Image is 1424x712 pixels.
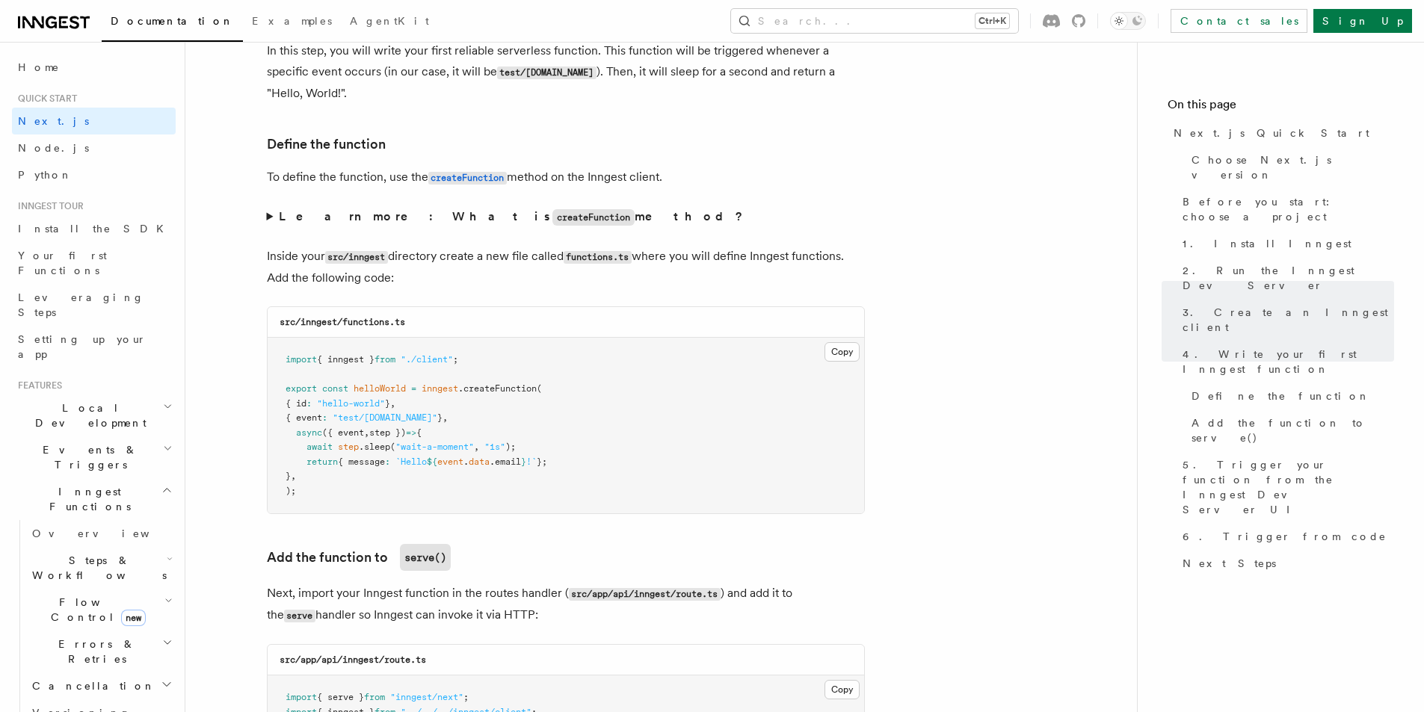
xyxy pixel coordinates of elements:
[422,383,458,394] span: inngest
[267,167,865,188] p: To define the function, use the method on the Inngest client.
[322,412,327,423] span: :
[1110,12,1146,30] button: Toggle dark mode
[1313,9,1412,33] a: Sign Up
[286,486,296,496] span: );
[375,354,395,365] span: from
[121,610,146,626] span: new
[1183,457,1394,517] span: 5. Trigger your function from the Inngest Dev Server UI
[243,4,341,40] a: Examples
[26,553,167,583] span: Steps & Workflows
[731,9,1018,33] button: Search...Ctrl+K
[317,692,364,702] span: { serve }
[306,398,312,409] span: :
[406,427,416,438] span: =>
[1177,341,1394,383] a: 4. Write your first Inngest function
[1171,9,1307,33] a: Contact sales
[1183,347,1394,377] span: 4. Write your first Inngest function
[26,637,162,666] span: Errors & Retries
[267,40,865,104] p: In this step, you will write your first reliable serverless function. This function will be trigg...
[325,251,388,264] code: src/inngest
[1177,299,1394,341] a: 3. Create an Inngest client
[12,108,176,134] a: Next.js
[286,471,291,481] span: }
[364,427,369,438] span: ,
[267,246,865,288] p: Inside your directory create a new file called where you will define Inngest functions. Add the f...
[18,60,60,75] span: Home
[18,115,89,127] span: Next.js
[458,383,537,394] span: .createFunction
[1174,126,1369,140] span: Next.js Quick Start
[469,456,490,467] span: data
[333,412,437,423] span: "test/[DOMAIN_NAME]"
[18,333,147,360] span: Setting up your app
[453,354,458,365] span: ;
[400,544,451,571] code: serve()
[12,380,62,391] span: Features
[463,692,469,702] span: ;
[416,427,422,438] span: {
[12,161,176,188] a: Python
[428,170,507,184] a: createFunction
[12,242,176,284] a: Your first Functions
[1183,556,1276,571] span: Next Steps
[338,456,385,467] span: { message
[26,547,176,589] button: Steps & Workflows
[12,484,161,514] span: Inngest Functions
[317,398,385,409] span: "hello-world"
[12,284,176,326] a: Leveraging Steps
[364,692,385,702] span: from
[279,209,746,223] strong: Learn more: What is method?
[267,544,451,571] a: Add the function toserve()
[354,383,406,394] span: helloWorld
[111,15,234,27] span: Documentation
[18,169,73,181] span: Python
[1192,388,1370,403] span: Define the function
[1177,550,1394,577] a: Next Steps
[1183,263,1394,293] span: 2. Run the Inngest Dev Server
[474,442,479,452] span: ,
[526,456,537,467] span: !`
[824,342,860,362] button: Copy
[1177,188,1394,230] a: Before you start: choose a project
[18,291,144,318] span: Leveraging Steps
[484,442,505,452] span: "1s"
[12,134,176,161] a: Node.js
[463,456,469,467] span: .
[975,13,1009,28] kbd: Ctrl+K
[569,588,721,601] code: src/app/api/inngest/route.ts
[1186,383,1394,409] a: Define the function
[1192,152,1394,182] span: Choose Next.js version
[296,427,322,438] span: async
[505,442,516,452] span: );
[267,206,865,228] summary: Learn more: What iscreateFunctionmethod?
[12,200,84,212] span: Inngest tour
[26,589,176,631] button: Flow Controlnew
[1168,96,1394,120] h4: On this page
[12,478,176,520] button: Inngest Functions
[564,251,632,264] code: functions.ts
[18,223,173,235] span: Install the SDK
[443,412,448,423] span: ,
[427,456,437,467] span: ${
[12,326,176,368] a: Setting up your app
[322,427,364,438] span: ({ event
[1168,120,1394,146] a: Next.js Quick Start
[317,354,375,365] span: { inngest }
[286,354,317,365] span: import
[280,654,426,665] code: src/app/api/inngest/route.ts
[1192,415,1394,445] span: Add the function to serve()
[284,610,315,622] code: serve
[286,692,317,702] span: import
[1183,529,1387,544] span: 6. Trigger from code
[390,442,395,452] span: (
[286,412,322,423] span: { event
[12,442,163,472] span: Events & Triggers
[537,456,547,467] span: };
[102,4,243,42] a: Documentation
[401,354,453,365] span: "./client"
[552,209,635,226] code: createFunction
[12,215,176,242] a: Install the SDK
[521,456,526,467] span: }
[1177,257,1394,299] a: 2. Run the Inngest Dev Server
[32,527,186,539] span: Overview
